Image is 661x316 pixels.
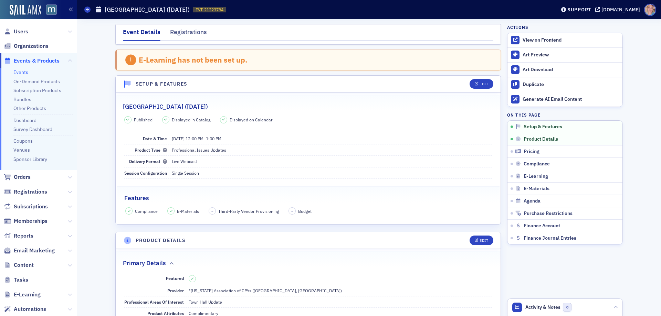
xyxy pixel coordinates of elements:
[4,247,55,254] a: Email Marketing
[186,136,203,141] time: 12:00 PM
[567,7,591,13] div: Support
[523,37,619,43] div: View on Frontend
[172,147,226,153] span: Professional Issues Updates
[14,28,28,35] span: Users
[136,237,186,244] h4: Product Details
[524,149,539,155] span: Pricing
[13,138,33,144] a: Coupons
[507,92,622,107] button: Generate AI Email Content
[524,124,562,130] span: Setup & Features
[14,305,46,313] span: Automations
[14,232,33,240] span: Reports
[147,310,184,316] span: Product Attributes
[13,126,52,132] a: Survey Dashboard
[480,82,488,86] div: Edit
[14,57,60,65] span: Events & Products
[523,96,619,102] div: Generate AI Email Content
[13,156,47,162] a: Sponsor Library
[470,79,493,89] button: Edit
[123,28,160,41] div: Event Details
[170,28,207,40] div: Registrations
[172,170,199,176] span: Single Session
[14,217,48,225] span: Memberships
[196,7,223,13] span: EVT-21223784
[123,102,208,111] h2: [GEOGRAPHIC_DATA] ([DATE])
[563,303,571,312] span: 0
[4,42,49,50] a: Organizations
[123,259,166,268] h2: Primary Details
[13,105,46,111] a: Other Products
[124,299,184,305] span: Professional Areas Of Interest
[134,117,153,123] span: Published
[4,305,46,313] a: Automations
[524,198,541,204] span: Agenda
[4,291,41,298] a: E-Learning
[525,304,560,311] span: Activity & Notes
[4,173,31,181] a: Orders
[13,69,28,75] a: Events
[124,194,149,203] h2: Features
[524,136,558,142] span: Product Details
[507,77,622,92] button: Duplicate
[4,57,60,65] a: Events & Products
[507,48,622,62] a: Art Preview
[523,67,619,73] div: Art Download
[524,235,576,241] span: Finance Journal Entries
[167,288,184,293] span: Provider
[291,209,293,214] span: –
[14,291,41,298] span: E-Learning
[644,4,656,16] span: Profile
[135,147,167,153] span: Product Type
[136,80,187,88] h4: Setup & Features
[46,4,57,15] img: SailAMX
[13,147,30,153] a: Venues
[14,247,55,254] span: Email Marketing
[13,78,60,85] a: On-Demand Products
[14,42,49,50] span: Organizations
[4,217,48,225] a: Memberships
[523,81,619,88] div: Duplicate
[206,136,221,141] time: 1:00 PM
[470,236,493,245] button: Edit
[10,5,41,16] img: SailAMX
[177,208,199,214] span: E-Materials
[41,4,57,16] a: View Homepage
[4,188,47,196] a: Registrations
[595,7,642,12] button: [DOMAIN_NAME]
[480,239,488,242] div: Edit
[601,7,640,13] div: [DOMAIN_NAME]
[129,159,167,164] span: Delivery Format
[14,261,34,269] span: Content
[507,33,622,47] a: View on Frontend
[524,210,573,217] span: Purchase Restrictions
[124,170,167,176] span: Session Configuration
[172,136,185,141] span: [DATE]
[189,299,222,305] div: Town Hall Update
[4,261,34,269] a: Content
[14,203,48,210] span: Subscriptions
[14,188,47,196] span: Registrations
[524,223,560,229] span: Finance Account
[507,62,622,77] a: Art Download
[14,173,31,181] span: Orders
[13,96,31,102] a: Bundles
[166,275,184,281] span: Featured
[13,117,36,123] a: Dashboard
[524,173,548,179] span: E-Learning
[524,186,549,192] span: E-Materials
[189,288,342,293] span: *[US_STATE] Association of CPAs ([GEOGRAPHIC_DATA], [GEOGRAPHIC_DATA])
[172,117,210,123] span: Displayed in Catalog
[218,208,279,214] span: Third-Party Vendor Provisioning
[14,276,28,284] span: Tasks
[507,24,528,30] h4: Actions
[507,112,623,118] h4: On this page
[4,203,48,210] a: Subscriptions
[13,87,61,94] a: Subscription Products
[105,6,190,14] h1: [GEOGRAPHIC_DATA] ([DATE])
[4,232,33,240] a: Reports
[172,136,221,141] span: –
[172,159,197,164] span: Live Webcast
[523,52,619,58] div: Art Preview
[4,28,28,35] a: Users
